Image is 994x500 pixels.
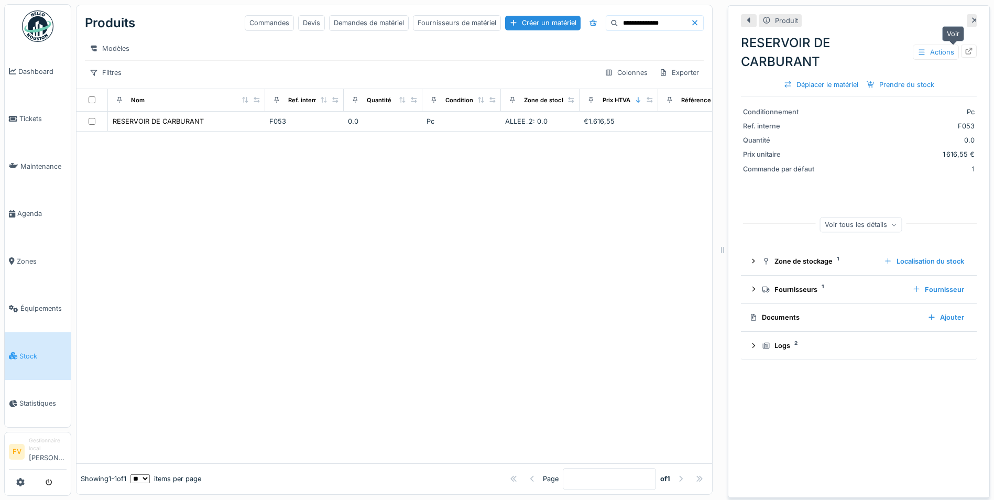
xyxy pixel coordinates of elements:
div: Zone de stockage [762,256,876,266]
div: Prendre du stock [862,78,938,92]
div: Page [543,474,559,484]
div: Documents [749,312,919,322]
img: Badge_color-CXgf-gQk.svg [22,10,53,42]
li: FV [9,444,25,460]
span: Équipements [20,303,67,313]
a: Tickets [5,95,71,143]
div: Ref. interne [743,121,822,131]
div: Gestionnaire local [29,437,67,453]
div: Modèles [85,41,134,56]
div: Showing 1 - 1 of 1 [81,474,126,484]
li: [PERSON_NAME] [29,437,67,467]
div: Fournisseurs de matériel [413,15,501,30]
div: Commandes [245,15,294,30]
span: Agenda [17,209,67,219]
div: Colonnes [600,65,652,80]
span: Statistiques [19,398,67,408]
span: Tickets [19,114,67,124]
span: Stock [19,351,67,361]
summary: Fournisseurs1Fournisseur [745,280,973,299]
summary: Logs2 [745,336,973,355]
div: Fournisseurs [762,285,904,295]
div: Commande par défaut [743,164,822,174]
a: Agenda [5,190,71,238]
div: Conditionnement [445,96,495,105]
div: Ajouter [923,310,968,324]
div: Actions [913,45,959,60]
a: Maintenance [5,143,71,190]
a: Zones [5,237,71,285]
div: Zone de stockage [524,96,575,105]
div: 1 616,55 € [826,149,975,159]
div: Produits [85,9,135,37]
div: F053 [826,121,975,131]
span: Dashboard [18,67,67,77]
div: 1 [826,164,975,174]
div: Prix HTVA [603,96,630,105]
div: Prix unitaire [743,149,822,159]
div: Logs [762,341,964,351]
div: Fournisseur [908,282,968,297]
div: Voir tous les détails [820,217,902,232]
div: Localisation du stock [880,254,968,268]
a: Stock [5,332,71,380]
div: Produit [775,16,798,26]
div: RESERVOIR DE CARBURANT [741,34,977,71]
a: FV Gestionnaire local[PERSON_NAME] [9,437,67,470]
div: Pc [427,116,497,126]
div: Déplacer le matériel [780,78,862,92]
summary: Zone de stockage1Localisation du stock [745,252,973,271]
strong: of 1 [660,474,670,484]
div: Devis [298,15,325,30]
div: 0.0 [348,116,418,126]
div: Ref. interne [288,96,321,105]
span: Maintenance [20,161,67,171]
div: Créer un matériel [505,16,581,30]
div: Nom [131,96,145,105]
a: Équipements [5,285,71,333]
div: Exporter [654,65,704,80]
div: Pc [826,107,975,117]
span: ALLEE_2: 0.0 [505,117,548,125]
div: RESERVOIR DE CARBURANT [113,116,204,126]
summary: DocumentsAjouter [745,308,973,328]
span: Zones [17,256,67,266]
div: Filtres [85,65,126,80]
div: €1.616,55 [584,116,654,126]
div: Référence constructeur [681,96,750,105]
div: F053 [269,116,340,126]
a: Dashboard [5,48,71,95]
div: Voir [942,26,964,41]
div: Quantité [367,96,391,105]
div: 0.0 [826,135,975,145]
div: Demandes de matériel [329,15,409,30]
div: items per page [130,474,201,484]
div: Conditionnement [743,107,822,117]
div: Quantité [743,135,822,145]
a: Statistiques [5,380,71,428]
